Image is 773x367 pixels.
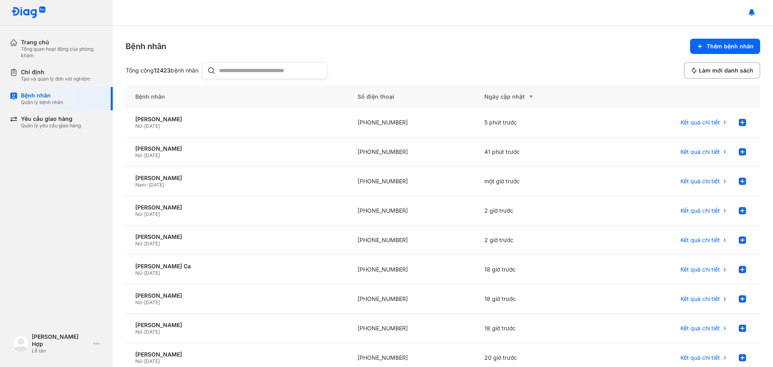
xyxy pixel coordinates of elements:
[135,204,338,211] div: [PERSON_NAME]
[135,351,338,358] div: [PERSON_NAME]
[475,255,601,284] div: 18 giờ trước
[21,115,81,122] div: Yêu cầu giao hàng
[707,43,754,50] span: Thêm bệnh nhân
[144,270,160,276] span: [DATE]
[475,284,601,314] div: 18 giờ trước
[149,182,164,188] span: [DATE]
[135,182,146,188] span: Nam
[142,152,144,158] span: -
[348,284,475,314] div: [PHONE_NUMBER]
[135,116,338,123] div: [PERSON_NAME]
[144,123,160,129] span: [DATE]
[32,333,90,348] div: [PERSON_NAME] Hợp
[135,211,142,217] span: Nữ
[144,241,160,247] span: [DATE]
[144,211,160,217] span: [DATE]
[135,145,338,152] div: [PERSON_NAME]
[680,148,720,156] span: Kết quả chi tiết
[144,358,160,364] span: [DATE]
[135,263,338,270] div: [PERSON_NAME] Ca
[135,299,142,305] span: Nữ
[135,152,142,158] span: Nữ
[126,41,166,52] div: Bệnh nhân
[135,292,338,299] div: [PERSON_NAME]
[348,167,475,196] div: [PHONE_NUMBER]
[32,348,90,354] div: Lễ tân
[21,99,63,106] div: Quản lý bệnh nhân
[144,329,160,335] span: [DATE]
[142,123,144,129] span: -
[13,336,29,352] img: logo
[21,39,103,46] div: Trang chủ
[484,92,592,102] div: Ngày cập nhật
[680,354,720,361] span: Kết quả chi tiết
[142,211,144,217] span: -
[21,122,81,129] div: Quản lý yêu cầu giao hàng
[142,270,144,276] span: -
[135,174,338,182] div: [PERSON_NAME]
[348,85,475,108] div: Số điện thoại
[135,241,142,247] span: Nữ
[475,137,601,167] div: 41 phút trước
[680,266,720,273] span: Kết quả chi tiết
[475,314,601,343] div: 18 giờ trước
[142,329,144,335] span: -
[475,196,601,226] div: 2 giờ trước
[684,62,760,79] button: Làm mới danh sách
[142,241,144,247] span: -
[475,108,601,137] div: 5 phút trước
[21,92,63,99] div: Bệnh nhân
[348,196,475,226] div: [PHONE_NUMBER]
[680,295,720,303] span: Kết quả chi tiết
[154,67,171,74] span: 12423
[475,226,601,255] div: 2 giờ trước
[135,321,338,329] div: [PERSON_NAME]
[146,182,149,188] span: -
[680,178,720,185] span: Kết quả chi tiết
[21,68,90,76] div: Chỉ định
[135,270,142,276] span: Nữ
[21,46,103,59] div: Tổng quan hoạt động của phòng khám
[135,329,142,335] span: Nữ
[142,299,144,305] span: -
[348,255,475,284] div: [PHONE_NUMBER]
[142,358,144,364] span: -
[680,325,720,332] span: Kết quả chi tiết
[680,207,720,214] span: Kết quả chi tiết
[690,39,760,54] button: Thêm bệnh nhân
[126,67,198,74] div: Tổng cộng bệnh nhân
[680,236,720,244] span: Kết quả chi tiết
[21,76,90,82] div: Tạo và quản lý đơn xét nghiệm
[680,119,720,126] span: Kết quả chi tiết
[135,358,142,364] span: Nữ
[135,233,338,241] div: [PERSON_NAME]
[699,67,753,74] span: Làm mới danh sách
[126,85,348,108] div: Bệnh nhân
[475,167,601,196] div: một giờ trước
[144,152,160,158] span: [DATE]
[348,314,475,343] div: [PHONE_NUMBER]
[348,108,475,137] div: [PHONE_NUMBER]
[348,137,475,167] div: [PHONE_NUMBER]
[348,226,475,255] div: [PHONE_NUMBER]
[135,123,142,129] span: Nữ
[11,6,46,19] img: logo
[144,299,160,305] span: [DATE]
